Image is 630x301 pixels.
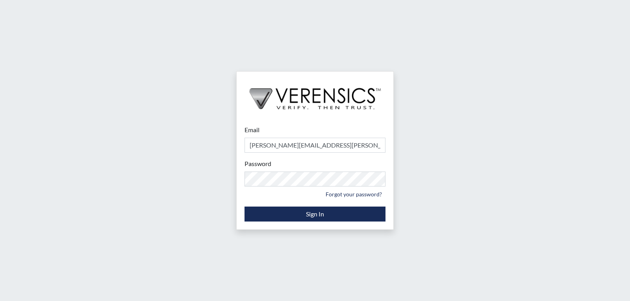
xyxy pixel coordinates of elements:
label: Password [245,159,271,168]
img: logo-wide-black.2aad4157.png [237,72,393,117]
button: Sign In [245,207,385,222]
input: Email [245,138,385,153]
a: Forgot your password? [322,188,385,200]
label: Email [245,125,259,135]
